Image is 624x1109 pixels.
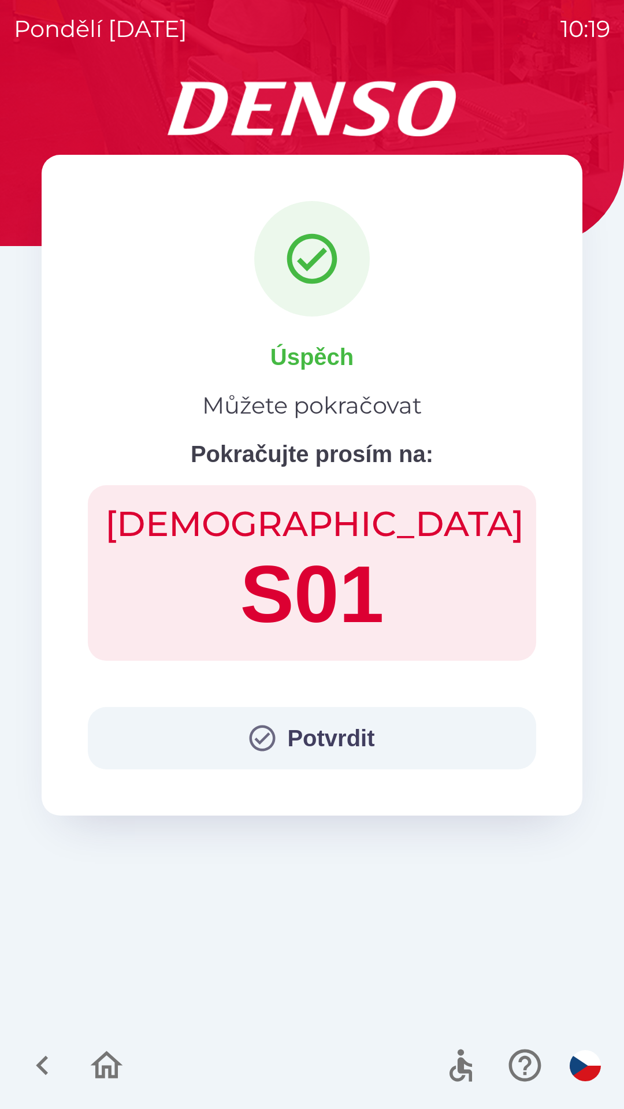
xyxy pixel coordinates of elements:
[105,503,519,545] h2: [DEMOGRAPHIC_DATA]
[42,81,582,136] img: Logo
[560,12,610,46] p: 10:19
[105,545,519,643] h1: S01
[570,1050,601,1081] img: cs flag
[14,12,187,46] p: pondělí [DATE]
[191,437,433,471] p: Pokračujte prosím na:
[88,707,536,769] button: Potvrdit
[202,388,422,423] p: Můžete pokračovat
[270,340,354,374] p: Úspěch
